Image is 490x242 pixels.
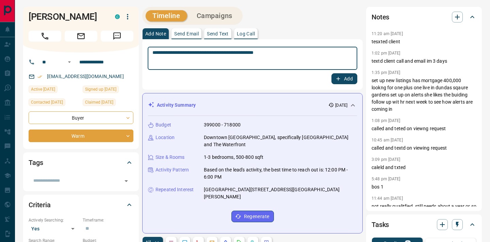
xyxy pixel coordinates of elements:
[372,31,403,36] p: 11:20 am [DATE]
[148,99,357,111] div: Activity Summary[DATE]
[372,58,476,65] p: textd client call and email im 3 days
[101,31,133,42] span: Message
[372,203,476,210] p: not really qualitfied. still needs about a year or so
[65,31,97,42] span: Email
[31,99,63,106] span: Contacted [DATE]
[29,11,105,22] h1: [PERSON_NAME]
[121,176,131,186] button: Open
[372,51,401,56] p: 1:02 pm [DATE]
[204,166,357,181] p: Based on the lead's activity, the best time to reach out is: 12:00 PM - 6:00 PM
[237,31,255,36] p: Log Call
[372,177,401,181] p: 5:48 pm [DATE]
[29,217,79,223] p: Actively Searching:
[156,154,185,161] p: Size & Rooms
[29,99,79,108] div: Wed May 10 2023
[85,99,113,106] span: Claimed [DATE]
[85,86,116,93] span: Signed up [DATE]
[83,99,133,108] div: Mon May 08 2023
[29,130,133,142] div: Warm
[29,154,133,171] div: Tags
[331,73,357,84] button: Add
[372,219,389,230] h2: Tasks
[372,138,403,142] p: 10:45 am [DATE]
[372,216,476,233] div: Tasks
[372,125,476,132] p: called and teted on viewng request
[372,12,389,22] h2: Notes
[372,77,476,113] p: set up new listings has mortgage 400,000 lookng for one plus one live in dundas sqaure gardens se...
[372,196,403,201] p: 11:44 am [DATE]
[204,186,357,200] p: [GEOGRAPHIC_DATA][STREET_ADDRESS][GEOGRAPHIC_DATA][PERSON_NAME]
[207,31,229,36] p: Send Text
[83,217,133,223] p: Timeframe:
[335,102,347,108] p: [DATE]
[37,74,42,79] svg: Email Verified
[29,31,61,42] span: Call
[372,145,476,152] p: called and textd on viewing request
[29,111,133,124] div: Buyer
[372,157,401,162] p: 3:09 pm [DATE]
[156,186,194,193] p: Repeated Interest
[156,121,171,128] p: Budget
[29,86,79,95] div: Mon Aug 04 2025
[190,10,239,21] button: Campaigns
[115,14,120,19] div: condos.ca
[372,164,476,171] p: caleld and txted
[174,31,199,36] p: Send Email
[204,154,263,161] p: 1-3 bedrooms, 500-800 sqft
[83,86,133,95] div: Mon Jun 11 2018
[204,134,357,148] p: Downtown [GEOGRAPHIC_DATA], specifically [GEOGRAPHIC_DATA] and The Waterfront
[204,121,241,128] p: 399000 - 718000
[157,102,196,109] p: Activity Summary
[47,74,124,79] a: [EMAIL_ADDRESS][DOMAIN_NAME]
[372,183,476,191] p: bos 1
[29,157,43,168] h2: Tags
[31,86,55,93] span: Active [DATE]
[231,211,274,222] button: Regenerate
[145,31,166,36] p: Add Note
[372,70,401,75] p: 1:35 pm [DATE]
[156,134,175,141] p: Location
[65,58,73,66] button: Open
[29,199,51,210] h2: Criteria
[372,118,401,123] p: 1:08 pm [DATE]
[29,197,133,213] div: Criteria
[156,166,189,173] p: Activity Pattern
[372,38,476,45] p: tesxted client
[29,223,79,234] div: Yes
[372,9,476,25] div: Notes
[146,10,187,21] button: Timeline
